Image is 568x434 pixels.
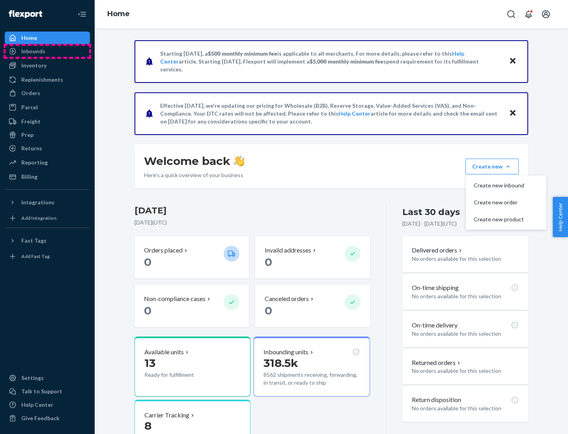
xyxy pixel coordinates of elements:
[144,154,245,168] h1: Welcome back
[508,108,518,119] button: Close
[144,419,151,432] span: 8
[21,131,34,139] div: Prep
[474,217,524,222] span: Create new product
[21,159,48,166] div: Reporting
[521,6,536,22] button: Open notifications
[5,32,90,44] a: Home
[5,45,90,58] a: Inbounds
[265,246,311,255] p: Invalid addresses
[21,374,44,382] div: Settings
[263,356,298,370] span: 318.5k
[5,129,90,141] a: Prep
[467,177,545,194] button: Create new inbound
[5,398,90,411] a: Help Center
[5,212,90,224] a: Add Integration
[474,183,524,188] span: Create new inbound
[144,294,206,303] p: Non-compliance cases
[144,356,155,370] span: 13
[412,283,459,292] p: On-time shipping
[5,59,90,72] a: Inventory
[465,159,519,174] button: Create newCreate new inboundCreate new orderCreate new product
[265,255,272,269] span: 0
[144,371,217,379] p: Ready for fulfillment
[21,414,60,422] div: Give Feedback
[21,144,42,152] div: Returns
[265,294,309,303] p: Canceled orders
[21,215,56,221] div: Add Integration
[21,253,50,260] div: Add Fast Tag
[135,337,250,397] button: Available units13Ready for fulfillment
[412,367,519,375] p: No orders available for this selection
[412,292,519,300] p: No orders available for this selection
[5,73,90,86] a: Replenishments
[21,34,37,42] div: Home
[9,10,42,18] img: Flexport logo
[21,89,40,97] div: Orders
[144,304,151,317] span: 0
[412,358,462,367] button: Returned orders
[310,58,383,65] span: $5,000 monthly minimum fee
[254,337,370,397] button: Inbounding units318.5k8562 shipments receiving, forwarding, in transit, or ready to ship
[5,156,90,169] a: Reporting
[412,404,519,412] p: No orders available for this selection
[5,250,90,263] a: Add Fast Tag
[21,401,53,409] div: Help Center
[474,200,524,205] span: Create new order
[135,219,370,226] p: [DATE] ( UTC )
[21,237,47,245] div: Fast Tags
[402,206,460,218] div: Last 30 days
[21,173,37,181] div: Billing
[208,50,277,57] span: $500 monthly minimum fee
[144,255,151,269] span: 0
[74,6,90,22] button: Close Navigation
[144,348,184,357] p: Available units
[508,56,518,67] button: Close
[553,197,568,237] button: Help Center
[5,385,90,398] a: Talk to Support
[402,220,457,228] p: [DATE] - [DATE] ( UTC )
[21,118,41,125] div: Freight
[412,330,519,338] p: No orders available for this selection
[263,371,360,387] p: 8562 shipments receiving, forwarding, in transit, or ready to ship
[21,47,45,55] div: Inbounds
[234,155,245,166] img: hand-wave emoji
[5,115,90,128] a: Freight
[21,387,62,395] div: Talk to Support
[412,395,461,404] p: Return disposition
[160,102,501,125] p: Effective [DATE], we're updating our pricing for Wholesale (B2B), Reserve Storage, Value-Added Se...
[135,236,249,279] button: Orders placed 0
[412,321,458,330] p: On-time delivery
[5,101,90,114] a: Parcel
[538,6,554,22] button: Open account menu
[160,50,501,73] p: Starting [DATE], a is applicable to all merchants. For more details, please refer to this article...
[255,236,370,279] button: Invalid addresses 0
[21,62,47,69] div: Inventory
[5,234,90,247] button: Fast Tags
[338,110,370,117] a: Help Center
[412,255,519,263] p: No orders available for this selection
[5,372,90,384] a: Settings
[5,196,90,209] button: Integrations
[107,9,130,18] a: Home
[21,76,63,84] div: Replenishments
[467,211,545,228] button: Create new product
[101,3,136,26] ol: breadcrumbs
[412,246,463,255] button: Delivered orders
[503,6,519,22] button: Open Search Box
[5,142,90,155] a: Returns
[144,246,183,255] p: Orders placed
[5,87,90,99] a: Orders
[467,194,545,211] button: Create new order
[255,285,370,327] button: Canceled orders 0
[263,348,308,357] p: Inbounding units
[265,304,272,317] span: 0
[21,198,54,206] div: Integrations
[5,170,90,183] a: Billing
[144,411,189,420] p: Carrier Tracking
[135,285,249,327] button: Non-compliance cases 0
[5,412,90,425] button: Give Feedback
[144,171,245,179] p: Here’s a quick overview of your business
